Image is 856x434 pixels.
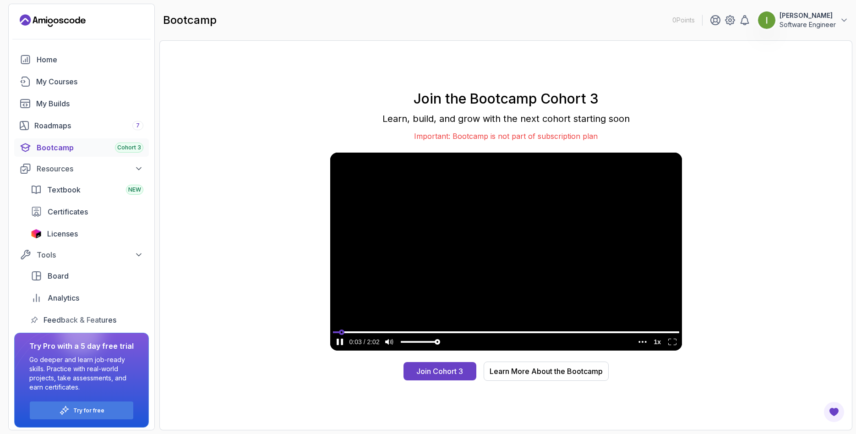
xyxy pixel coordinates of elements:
a: feedback [25,311,149,329]
div: Home [37,54,143,65]
h2: bootcamp [163,13,217,27]
a: home [14,50,149,69]
a: textbook [25,181,149,199]
h1: Join the Bootcamp Cohort 3 [330,90,682,107]
div: Tools [37,249,143,260]
a: board [25,267,149,285]
div: Roadmaps [34,120,143,131]
a: builds [14,94,149,113]
a: bootcamp [14,138,149,157]
img: jetbrains icon [31,229,42,238]
a: roadmaps [14,116,149,135]
button: user profile image[PERSON_NAME]Software Engineer [758,11,849,29]
p: Learn, build, and grow with the next cohort starting soon [330,112,682,125]
span: Analytics [48,292,79,303]
button: Open Feedback Button [823,401,845,423]
a: certificates [25,203,149,221]
span: 7 [136,122,140,129]
span: Feedback & Features [44,314,116,325]
div: Bootcamp [37,142,143,153]
span: Cohort 3 [117,144,141,151]
a: Try for free [73,407,104,414]
button: Learn More About the Bootcamp [484,362,609,381]
div: Resources [37,163,143,174]
div: My Builds [36,98,143,109]
button: Join Cohort 3 [403,362,476,380]
div: Join Cohort 3 [416,366,463,377]
p: Software Engineer [780,20,836,29]
span: Certificates [48,206,88,217]
p: Go deeper and learn job-ready skills. Practice with real-world projects, take assessments, and ea... [29,355,134,392]
img: user profile image [758,11,775,29]
span: NEW [128,186,141,193]
a: Landing page [20,13,86,28]
a: licenses [25,225,149,243]
span: Board [48,270,69,281]
button: Tools [14,247,149,263]
p: [PERSON_NAME] [780,11,836,20]
span: Licenses [47,228,78,239]
a: analytics [25,289,149,307]
div: My Courses [36,76,143,87]
div: Learn More About the Bootcamp [490,366,603,377]
span: Textbook [47,184,81,195]
p: Important: Bootcamp is not part of subscription plan [330,131,682,142]
p: 0 Points [672,16,695,25]
button: Try for free [29,401,134,420]
button: Resources [14,160,149,177]
a: courses [14,72,149,91]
